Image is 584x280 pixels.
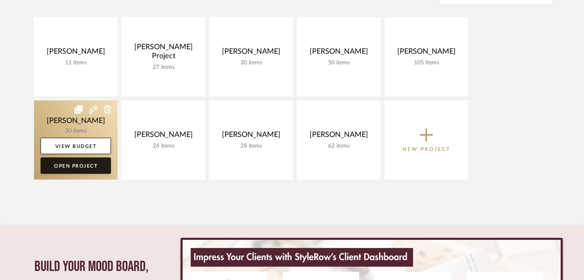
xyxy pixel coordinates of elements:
div: 50 items [303,59,374,66]
div: 62 items [303,143,374,150]
div: 24 items [128,143,199,150]
div: [PERSON_NAME] [216,130,286,143]
div: 30 items [216,59,286,66]
button: New Project [385,100,468,180]
div: 11 items [41,59,111,66]
div: [PERSON_NAME] [128,130,199,143]
div: [PERSON_NAME] [303,47,374,59]
div: [PERSON_NAME] [391,47,462,59]
div: [PERSON_NAME] [41,47,111,59]
a: View Budget [41,138,111,154]
div: [PERSON_NAME] [216,47,286,59]
div: 28 items [216,143,286,150]
div: [PERSON_NAME] Project [128,43,199,64]
div: [PERSON_NAME] [303,130,374,143]
a: Open Project [41,157,111,174]
div: 27 items [128,64,199,71]
p: New Project [403,145,450,153]
div: 105 items [391,59,462,66]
